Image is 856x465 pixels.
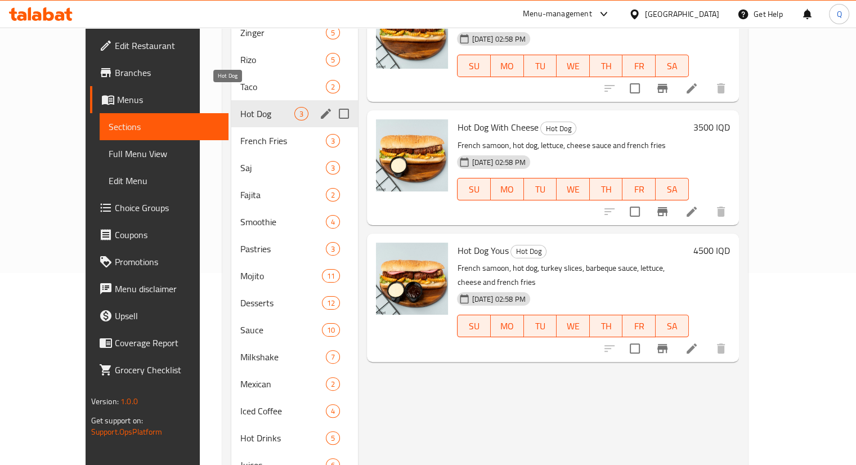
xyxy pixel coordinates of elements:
[231,424,358,451] div: Hot Drinks5
[590,178,623,200] button: TH
[240,296,322,310] div: Desserts
[462,181,486,198] span: SU
[90,59,228,86] a: Branches
[326,26,340,39] div: items
[622,55,656,77] button: FR
[326,28,339,38] span: 5
[326,433,339,444] span: 5
[91,394,119,409] span: Version:
[622,178,656,200] button: FR
[326,377,340,391] div: items
[322,325,339,336] span: 10
[240,269,322,283] span: Mojito
[495,58,519,74] span: MO
[90,194,228,221] a: Choice Groups
[240,404,326,418] span: Iced Coffee
[491,315,524,337] button: MO
[524,178,557,200] button: TU
[660,181,684,198] span: SA
[109,174,219,187] span: Edit Menu
[326,352,339,363] span: 7
[623,337,647,360] span: Select to update
[231,73,358,100] div: Taco2
[495,318,519,334] span: MO
[645,8,719,20] div: [GEOGRAPHIC_DATA]
[115,282,219,296] span: Menu disclaimer
[457,178,490,200] button: SU
[295,109,308,119] span: 3
[326,406,339,417] span: 4
[649,198,676,225] button: Branch-specific-item
[231,100,358,127] div: Hot Dog3edit
[90,248,228,275] a: Promotions
[457,119,538,136] span: Hot Dog With Cheese
[326,242,340,256] div: items
[231,316,358,343] div: Sauce10
[467,157,530,168] span: [DATE] 02:58 PM
[528,181,553,198] span: TU
[240,242,326,256] span: Pastries
[240,161,326,175] span: Saj
[326,431,340,445] div: items
[491,55,524,77] button: MO
[495,181,519,198] span: MO
[90,356,228,383] a: Grocery Checklist
[623,77,647,100] span: Select to update
[322,269,340,283] div: items
[594,181,619,198] span: TH
[627,181,651,198] span: FR
[240,80,326,93] div: Taco
[115,39,219,52] span: Edit Restaurant
[240,377,326,391] span: Mexican
[91,424,163,439] a: Support.OpsPlatform
[326,188,340,202] div: items
[326,136,339,146] span: 3
[90,302,228,329] a: Upsell
[109,120,219,133] span: Sections
[326,80,340,93] div: items
[693,243,730,258] h6: 4500 IQD
[541,122,576,135] span: Hot Dog
[115,336,219,350] span: Coverage Report
[707,335,734,362] button: delete
[376,119,448,191] img: Hot Dog With Cheese
[115,66,219,79] span: Branches
[240,350,326,364] span: Milkshake
[117,93,219,106] span: Menus
[656,178,689,200] button: SA
[326,379,339,390] span: 2
[240,26,326,39] span: Zinger
[326,163,339,173] span: 3
[457,261,688,289] p: French samoon, hot dog, turkey slices, barbeque sauce, lettuce, cheese and french fries
[557,315,590,337] button: WE
[231,127,358,154] div: French Fries3
[231,343,358,370] div: Milkshake7
[561,318,585,334] span: WE
[90,329,228,356] a: Coverage Report
[326,217,339,227] span: 4
[240,188,326,202] span: Fajita
[693,119,730,135] h6: 3500 IQD
[115,363,219,377] span: Grocery Checklist
[121,394,138,409] span: 1.0.0
[528,58,553,74] span: TU
[524,55,557,77] button: TU
[656,315,689,337] button: SA
[491,178,524,200] button: MO
[90,275,228,302] a: Menu disclaimer
[100,113,228,140] a: Sections
[467,294,530,305] span: [DATE] 02:58 PM
[326,134,340,147] div: items
[100,167,228,194] a: Edit Menu
[317,105,334,122] button: edit
[240,134,326,147] span: French Fries
[590,55,623,77] button: TH
[109,147,219,160] span: Full Menu View
[240,431,326,445] div: Hot Drinks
